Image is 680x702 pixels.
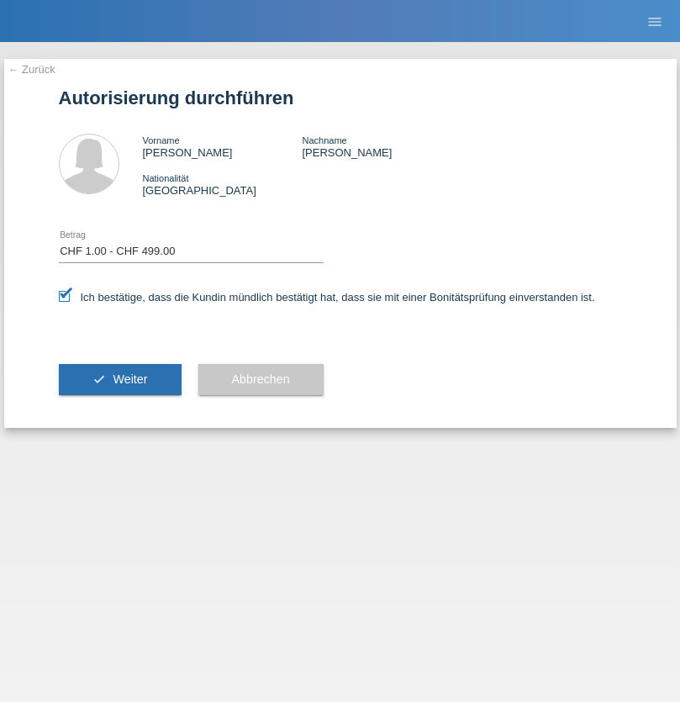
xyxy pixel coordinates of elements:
[638,16,672,26] a: menu
[198,364,324,396] button: Abbrechen
[8,63,55,76] a: ← Zurück
[232,372,290,386] span: Abbrechen
[92,372,106,386] i: check
[143,135,180,145] span: Vorname
[143,134,303,159] div: [PERSON_NAME]
[143,173,189,183] span: Nationalität
[143,172,303,197] div: [GEOGRAPHIC_DATA]
[59,87,622,108] h1: Autorisierung durchführen
[59,364,182,396] button: check Weiter
[646,13,663,30] i: menu
[302,134,461,159] div: [PERSON_NAME]
[113,372,147,386] span: Weiter
[302,135,346,145] span: Nachname
[59,291,595,303] label: Ich bestätige, dass die Kundin mündlich bestätigt hat, dass sie mit einer Bonitätsprüfung einvers...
